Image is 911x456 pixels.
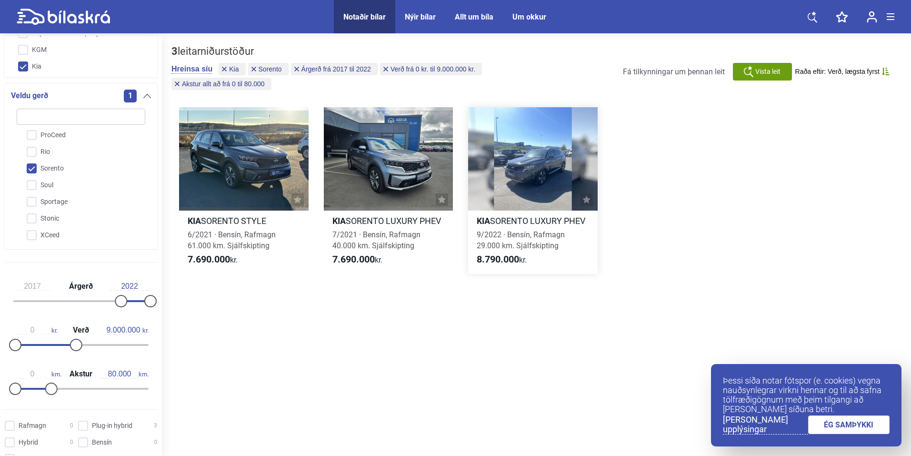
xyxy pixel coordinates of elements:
[332,254,382,265] span: kr.
[755,67,781,77] span: Vista leit
[477,253,519,265] b: 8.790.000
[795,68,880,76] span: Raða eftir: Verð, lægsta fyrst
[11,89,48,102] span: Veldu gerð
[380,63,482,75] button: Verð frá 0 kr. til 9.000.000 kr.
[468,107,598,274] a: KiaSORENTO LUXURY PHEV9/2022 · Bensín, Rafmagn29.000 km. Sjálfskipting8.790.000kr.
[723,376,890,414] p: Þessi síða notar fótspor (e. cookies) vegna nauðsynlegrar virkni hennar og til að safna tölfræðig...
[477,254,527,265] span: kr.
[332,253,375,265] b: 7.690.000
[124,90,137,102] span: 1
[67,370,95,378] span: Akstur
[332,216,346,226] b: Kia
[808,415,890,434] a: ÉG SAMÞYKKI
[795,68,890,76] button: Raða eftir: Verð, lægsta fyrst
[301,66,371,72] span: Árgerð frá 2017 til 2022
[390,66,475,72] span: Verð frá 0 kr. til 9.000.000 kr.
[468,215,598,226] h2: SORENTO LUXURY PHEV
[70,437,73,447] span: 0
[512,12,546,21] a: Um okkur
[259,66,282,72] span: Sorento
[70,326,91,334] span: Verð
[219,63,245,75] button: Kia
[154,437,157,447] span: 0
[182,81,265,87] span: Akstur allt að frá 0 til 80.000
[477,216,490,226] b: Kia
[19,421,46,431] span: Rafmagn
[179,215,309,226] h2: SORENTO STYLE
[867,11,877,23] img: user-login.svg
[343,12,386,21] a: Notaðir bílar
[324,215,453,226] h2: SORENTO LUXURY PHEV
[477,230,565,250] span: 9/2022 · Bensín, Rafmagn 29.000 km. Sjálfskipting
[171,64,212,74] button: Hreinsa síu
[13,370,61,378] span: km.
[248,63,289,75] button: Sorento
[188,253,230,265] b: 7.690.000
[723,415,808,435] a: [PERSON_NAME] upplýsingar
[171,45,178,57] b: 3
[324,107,453,274] a: KiaSORENTO LUXURY PHEV7/2021 · Bensín, Rafmagn40.000 km. Sjálfskipting7.690.000kr.
[13,326,58,334] span: kr.
[67,283,95,290] span: Árgerð
[100,370,149,378] span: km.
[188,254,238,265] span: kr.
[405,12,436,21] a: Nýir bílar
[623,67,725,76] span: Fá tilkynningar um þennan leit
[154,421,157,431] span: 3
[291,63,378,75] button: Árgerð frá 2017 til 2022
[171,45,531,58] div: leitarniðurstöður
[455,12,493,21] a: Allt um bíla
[188,230,276,250] span: 6/2021 · Bensín, Rafmagn 61.000 km. Sjálfskipting
[104,326,149,334] span: kr.
[92,437,112,447] span: Bensín
[70,421,73,431] span: 0
[179,107,309,274] a: KiaSORENTO STYLE6/2021 · Bensín, Rafmagn61.000 km. Sjálfskipting7.690.000kr.
[332,230,420,250] span: 7/2021 · Bensín, Rafmagn 40.000 km. Sjálfskipting
[171,78,271,90] button: Akstur allt að frá 0 til 80.000
[188,216,201,226] b: Kia
[92,421,132,431] span: Plug-in hybrid
[19,437,38,447] span: Hybrid
[229,66,239,72] span: Kia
